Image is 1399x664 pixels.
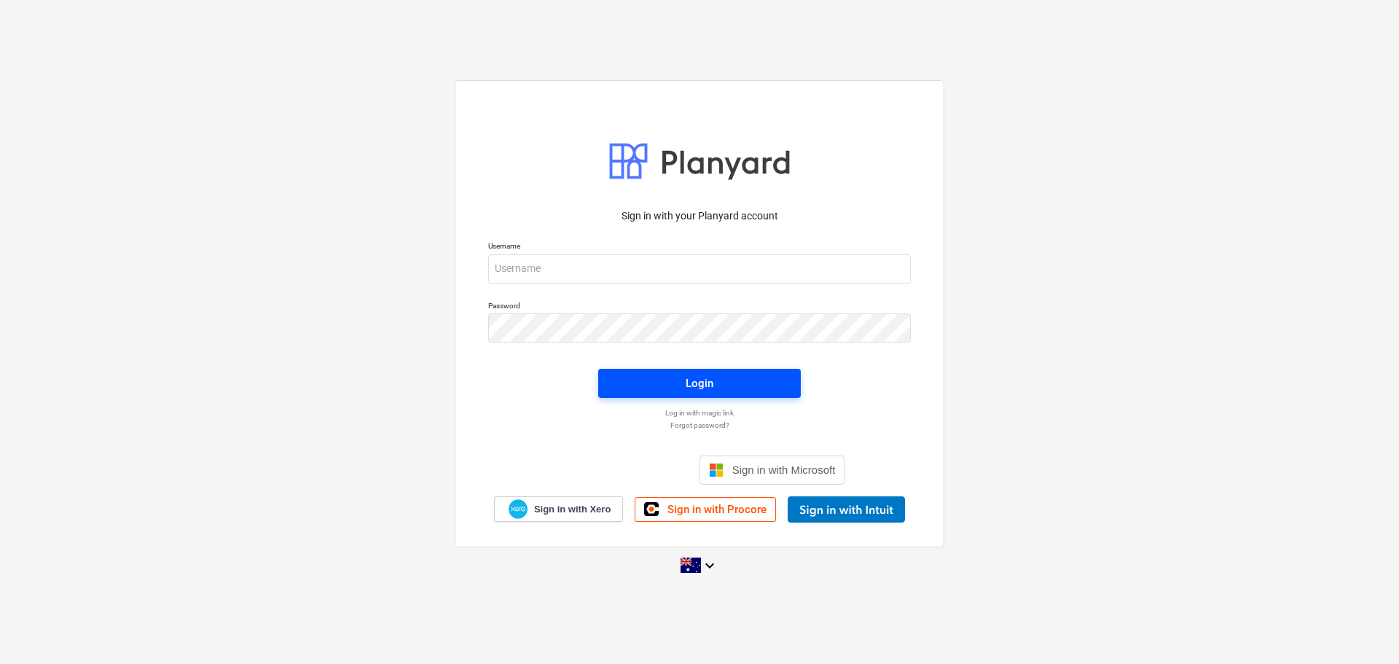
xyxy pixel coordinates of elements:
span: Sign in with Microsoft [732,464,836,476]
a: Sign in with Xero [494,496,624,522]
button: Login [598,369,801,398]
img: Xero logo [509,499,528,519]
a: Sign in with Procore [635,497,776,522]
i: keyboard_arrow_down [701,557,718,574]
a: Forgot password? [481,421,918,430]
span: Sign in with Xero [534,503,611,516]
a: Log in with magic link [481,408,918,418]
div: Login [686,374,713,393]
p: Password [488,301,911,313]
img: Microsoft logo [709,463,724,477]
span: Sign in with Procore [667,503,767,516]
input: Username [488,254,911,284]
p: Sign in with your Planyard account [488,208,911,224]
p: Username [488,241,911,254]
iframe: Sign in with Google Button [547,454,695,486]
